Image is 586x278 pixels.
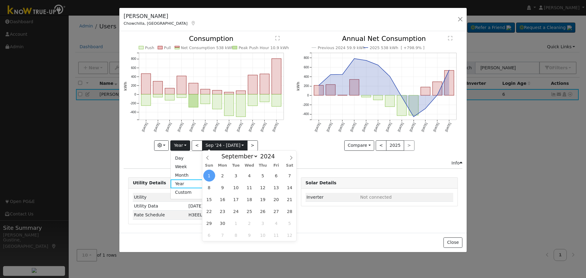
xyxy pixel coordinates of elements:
[171,188,213,197] a: Custom
[448,92,450,94] circle: onclick=""
[145,45,154,50] text: Push
[216,205,228,217] span: September 23, 2024
[436,94,439,96] circle: onclick=""
[329,74,332,76] circle: onclick=""
[349,80,359,96] rect: onclick=""
[448,69,450,71] circle: onclick=""
[385,122,392,132] text: [DATE]
[248,94,258,106] rect: onclick=""
[243,217,255,229] span: October 2, 2024
[326,85,335,96] rect: onclick=""
[181,45,234,50] text: Net Consumption 538 kWh
[304,66,309,69] text: 600
[239,45,289,50] text: Peak Push Hour 10.9 kWh
[203,193,215,205] span: September 15, 2024
[202,164,216,168] span: Sun
[201,122,208,132] text: [DATE]
[216,193,228,205] span: September 16, 2024
[269,164,283,168] span: Fri
[257,217,269,229] span: October 3, 2024
[216,170,228,182] span: September 2, 2024
[284,217,295,229] span: October 5, 2024
[164,45,171,50] text: Pull
[432,82,442,95] rect: onclick=""
[443,237,462,248] button: Close
[189,35,233,42] text: Consumption
[303,103,309,107] text: -200
[123,82,128,91] text: kWh
[243,193,255,205] span: September 18, 2024
[243,164,256,168] span: Wed
[177,94,186,98] rect: onclick=""
[212,94,222,109] rect: onclick=""
[131,75,136,78] text: 400
[284,229,295,241] span: October 12, 2024
[306,193,359,202] td: Inverter
[189,122,196,132] text: [DATE]
[257,229,269,241] span: October 10, 2024
[230,182,242,193] span: September 10, 2024
[189,212,211,217] span: H
[360,195,392,200] span: ID: null, authorized: None
[153,81,163,95] rect: onclick=""
[131,57,136,61] text: 800
[171,171,213,179] a: Month
[248,75,258,94] rect: onclick=""
[133,202,187,211] td: Utility Data
[256,164,269,168] span: Thu
[230,217,242,229] span: October 1, 2024
[133,211,187,219] td: Rate Schedule
[386,140,404,151] button: 2025
[338,122,345,132] text: [DATE]
[141,74,151,95] rect: onclick=""
[338,95,347,96] rect: onclick=""
[365,59,367,62] circle: onclick=""
[400,96,403,98] circle: onclick=""
[218,153,258,160] select: Month
[260,74,269,95] rect: onclick=""
[224,92,234,94] rect: onclick=""
[421,122,428,132] text: [DATE]
[284,182,295,193] span: September 14, 2024
[326,122,333,132] text: [DATE]
[243,205,255,217] span: September 25, 2024
[304,85,309,88] text: 200
[397,96,407,116] rect: onclick=""
[177,76,186,94] rect: onclick=""
[303,113,309,116] text: -400
[236,91,246,95] rect: onclick=""
[203,205,215,217] span: September 22, 2024
[165,94,175,100] rect: onclick=""
[189,83,198,95] rect: onclick=""
[177,122,184,132] text: [DATE]
[270,217,282,229] span: October 4, 2024
[229,164,243,168] span: Tue
[203,170,215,182] span: September 1, 2024
[341,73,344,76] circle: onclick=""
[361,96,371,97] rect: onclick=""
[171,179,213,188] a: Year
[243,182,255,193] span: September 11, 2024
[270,229,282,241] span: October 11, 2024
[270,193,282,205] span: September 20, 2024
[190,21,196,26] a: Map
[353,57,356,60] circle: onclick=""
[153,94,163,97] rect: onclick=""
[451,160,462,166] div: Info
[317,84,320,87] circle: onclick=""
[131,66,136,70] text: 600
[203,217,215,229] span: September 29, 2024
[284,193,295,205] span: September 21, 2024
[344,140,374,151] button: Compare
[230,205,242,217] span: September 24, 2024
[272,122,279,132] text: [DATE]
[444,70,454,96] rect: onclick=""
[135,93,136,96] text: 0
[421,87,430,96] rect: onclick=""
[424,107,427,110] circle: onclick=""
[236,94,246,117] rect: onclick=""
[201,94,210,104] rect: onclick=""
[141,94,151,106] rect: onclick=""
[258,153,280,160] input: Year
[318,45,365,50] text: Previous 2024 59.9 kWh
